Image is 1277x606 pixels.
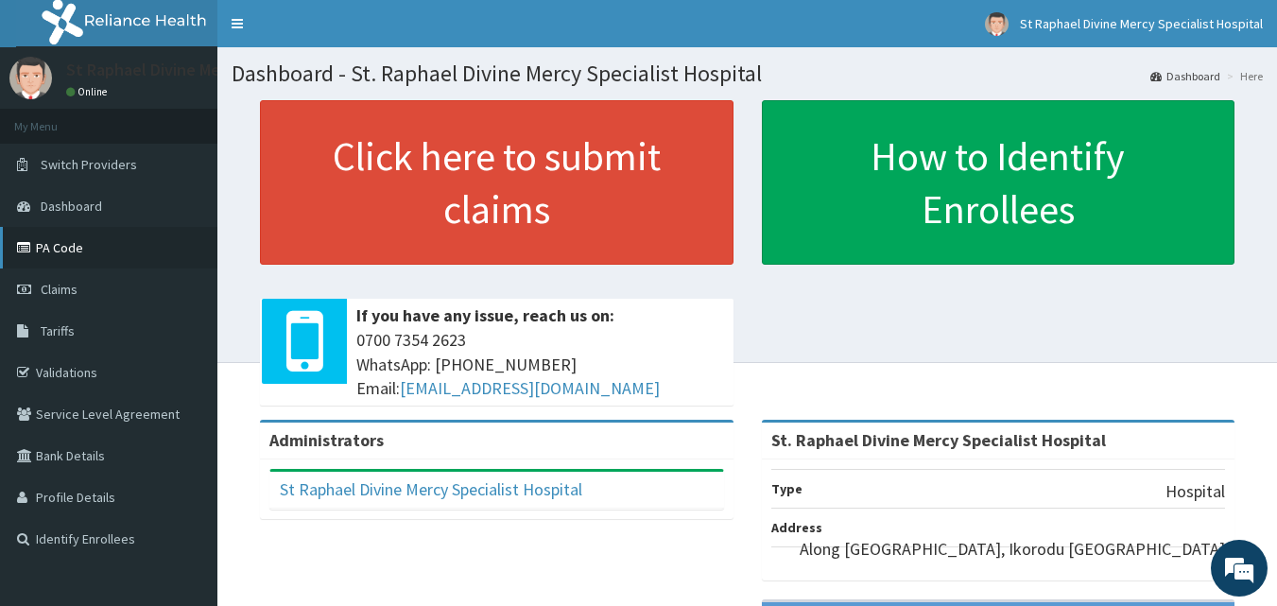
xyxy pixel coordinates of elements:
textarea: Type your message and hit 'Enter' [9,405,360,471]
a: Dashboard [1150,68,1220,84]
strong: St. Raphael Divine Mercy Specialist Hospital [771,429,1106,451]
b: Address [771,519,822,536]
a: St Raphael Divine Mercy Specialist Hospital [280,478,582,500]
span: Switch Providers [41,156,137,173]
span: Dashboard [41,198,102,215]
b: Administrators [269,429,384,451]
a: [EMAIL_ADDRESS][DOMAIN_NAME] [400,377,660,399]
div: Chat with us now [98,106,318,130]
a: Click here to submit claims [260,100,733,265]
span: Tariffs [41,322,75,339]
b: Type [771,480,802,497]
span: St Raphael Divine Mercy Specialist Hospital [1020,15,1263,32]
li: Here [1222,68,1263,84]
p: Hospital [1165,479,1225,504]
span: We're online! [110,182,261,373]
img: d_794563401_company_1708531726252_794563401 [35,95,77,142]
span: Claims [41,281,78,298]
p: St Raphael Divine Mercy Specialist Hospital [66,61,386,78]
div: Minimize live chat window [310,9,355,55]
img: User Image [9,57,52,99]
a: Online [66,85,112,98]
b: If you have any issue, reach us on: [356,304,614,326]
h1: Dashboard - St. Raphael Divine Mercy Specialist Hospital [232,61,1263,86]
a: How to Identify Enrollees [762,100,1235,265]
img: User Image [985,12,1009,36]
p: Along [GEOGRAPHIC_DATA], Ikorodu [GEOGRAPHIC_DATA] [800,537,1225,562]
span: 0700 7354 2623 WhatsApp: [PHONE_NUMBER] Email: [356,328,724,401]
